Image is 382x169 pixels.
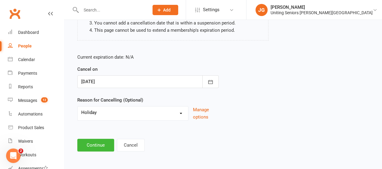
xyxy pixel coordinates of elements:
a: People [8,39,64,53]
div: Uniting Seniors [PERSON_NAME][GEOGRAPHIC_DATA] [271,10,373,15]
iframe: Intercom live chat [6,148,21,163]
label: Reason for Cancelling (Optional) [77,96,143,104]
span: Settings [203,3,220,17]
div: JG [255,4,268,16]
span: 12 [41,97,48,102]
div: [PERSON_NAME] [271,5,373,10]
button: Add [152,5,178,15]
a: Calendar [8,53,64,67]
div: Reports [18,84,33,89]
a: Waivers [8,135,64,148]
div: Waivers [18,139,33,144]
div: Workouts [18,152,36,157]
li: This page cannot be used to extend a membership's expiration period. [94,27,264,34]
div: People [18,44,32,48]
a: Reports [8,80,64,94]
div: Dashboard [18,30,39,35]
div: Messages [18,98,37,103]
div: Product Sales [18,125,44,130]
div: Automations [18,112,43,116]
a: Workouts [8,148,64,162]
span: Add [163,8,171,12]
button: Manage options [193,106,218,121]
p: Current expiration date: N/A [77,54,219,61]
li: You cannot add a cancellation date that is within a suspension period. [94,19,264,27]
label: Cancel on [77,66,98,73]
button: Continue [77,139,114,151]
input: Search... [79,6,145,14]
a: Messages 12 [8,94,64,107]
a: Dashboard [8,26,64,39]
div: Calendar [18,57,35,62]
a: Payments [8,67,64,80]
div: Payments [18,71,37,76]
a: Product Sales [8,121,64,135]
span: 2 [18,148,23,153]
a: Automations [8,107,64,121]
button: Cancel [117,139,145,151]
a: Clubworx [7,6,22,21]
